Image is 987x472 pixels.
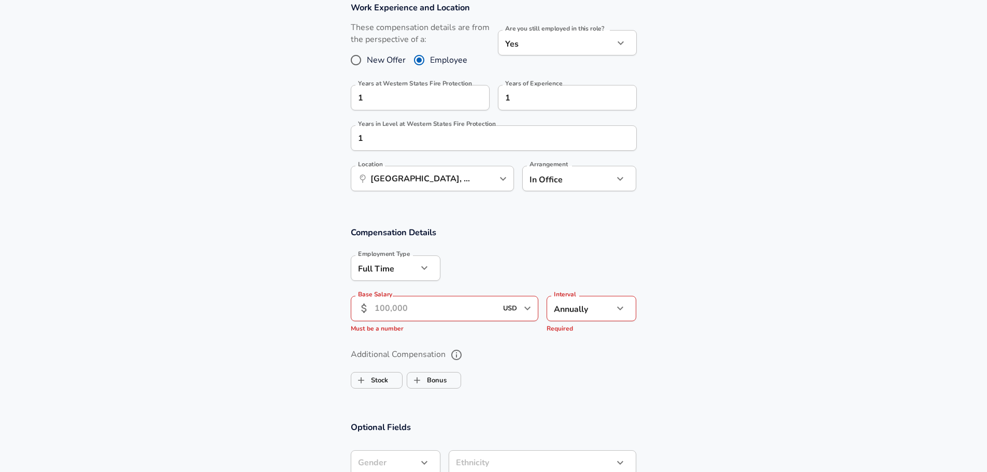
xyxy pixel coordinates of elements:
[407,372,461,389] button: BonusBonus
[498,85,614,110] input: 7
[522,166,598,191] div: In Office
[358,291,392,297] label: Base Salary
[358,80,472,87] label: Years at Western States Fire Protection
[351,22,490,46] label: These compensation details are from the perspective of a:
[367,54,406,66] span: New Offer
[358,251,410,257] label: Employment Type
[505,80,562,87] label: Years of Experience
[547,324,573,333] span: Required
[351,255,418,281] div: Full Time
[448,346,465,364] button: help
[500,301,521,317] input: USD
[358,161,382,167] label: Location
[351,85,467,110] input: 0
[351,372,403,389] button: StockStock
[498,30,614,55] div: Yes
[496,171,510,186] button: Open
[351,346,637,364] label: Additional Compensation
[351,2,637,13] h3: Work Experience and Location
[407,370,447,390] label: Bonus
[554,291,576,297] label: Interval
[351,324,404,333] span: Must be a number
[351,226,637,238] h3: Compensation Details
[358,121,496,127] label: Years in Level at Western States Fire Protection
[375,296,497,321] input: 100,000
[351,421,637,433] h3: Optional Fields
[547,296,613,321] div: Annually
[407,370,427,390] span: Bonus
[430,54,467,66] span: Employee
[351,125,614,151] input: 1
[351,370,388,390] label: Stock
[505,25,604,32] label: Are you still employed in this role?
[520,301,535,316] button: Open
[530,161,568,167] label: Arrangement
[351,370,371,390] span: Stock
